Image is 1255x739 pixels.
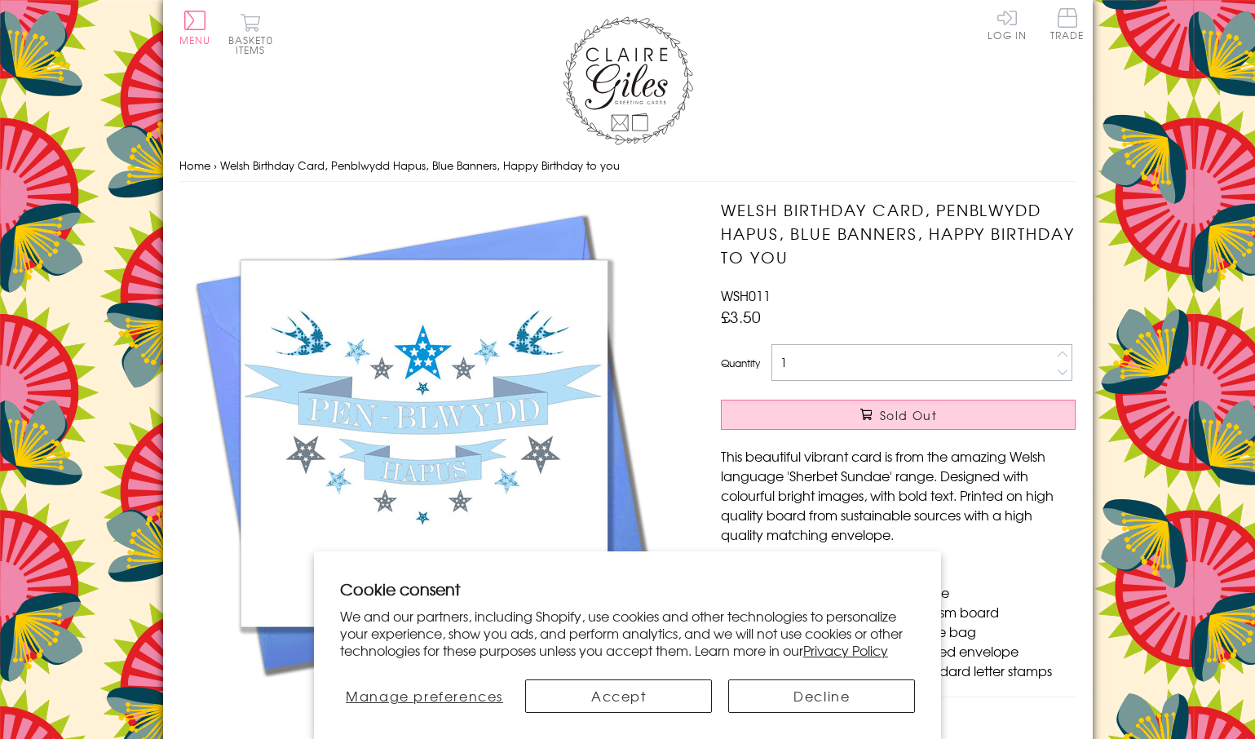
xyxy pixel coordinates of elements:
img: Claire Giles Greetings Cards [563,16,693,145]
nav: breadcrumbs [179,149,1076,183]
span: Manage preferences [346,686,503,706]
a: Trade [1050,8,1085,43]
a: Privacy Policy [803,640,888,660]
button: Menu [179,11,211,45]
span: Trade [1050,8,1085,40]
button: Basket0 items [228,13,273,55]
img: Welsh Birthday Card, Penblwydd Hapus, Blue Banners, Happy Birthday to you [179,198,669,688]
p: This beautiful vibrant card is from the amazing Welsh language 'Sherbet Sundae' range. Designed w... [721,446,1076,544]
button: Manage preferences [340,679,510,713]
span: Sold Out [880,407,937,423]
span: › [214,157,217,173]
span: Menu [179,33,211,47]
span: £3.50 [721,305,761,328]
a: Log In [988,8,1027,40]
button: Accept [525,679,712,713]
button: Sold Out [721,400,1076,430]
p: We and our partners, including Shopify, use cookies and other technologies to personalize your ex... [340,608,916,658]
button: Decline [728,679,915,713]
span: Welsh Birthday Card, Penblwydd Hapus, Blue Banners, Happy Birthday to you [220,157,620,173]
label: Quantity [721,356,760,370]
h2: Cookie consent [340,577,916,600]
h1: Welsh Birthday Card, Penblwydd Hapus, Blue Banners, Happy Birthday to you [721,198,1076,268]
span: WSH011 [721,285,771,305]
a: Home [179,157,210,173]
span: 0 items [236,33,273,57]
